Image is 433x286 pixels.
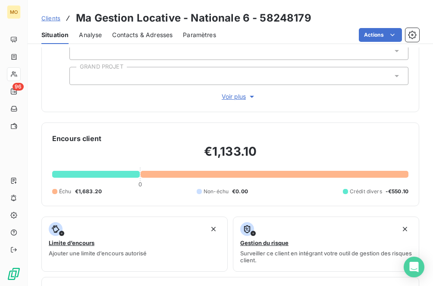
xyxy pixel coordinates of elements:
[75,188,102,195] span: €1,683.20
[233,217,419,272] button: Gestion du risqueSurveiller ce client en intégrant votre outil de gestion des risques client.
[240,250,412,264] span: Surveiller ce client en intégrant votre outil de gestion des risques client.
[77,47,84,55] input: Ajouter une valeur
[232,188,248,195] span: €0.00
[240,239,289,246] span: Gestion du risque
[7,5,21,19] div: MO
[77,72,84,80] input: Ajouter une valeur
[359,28,402,42] button: Actions
[41,31,69,39] span: Situation
[7,85,20,98] a: 96
[112,31,173,39] span: Contacts & Adresses
[41,217,228,272] button: Limite d’encoursAjouter une limite d’encours autorisé
[41,15,60,22] span: Clients
[49,239,94,246] span: Limite d’encours
[404,257,424,277] div: Open Intercom Messenger
[52,133,101,144] h6: Encours client
[7,267,21,281] img: Logo LeanPay
[350,188,382,195] span: Crédit divers
[59,188,72,195] span: Échu
[386,188,408,195] span: -€550.10
[52,144,408,168] h2: €1,133.10
[69,92,408,101] button: Voir plus
[49,250,147,257] span: Ajouter une limite d’encours autorisé
[222,92,256,101] span: Voir plus
[183,31,216,39] span: Paramètres
[79,31,102,39] span: Analyse
[138,181,142,188] span: 0
[76,10,311,26] h3: Ma Gestion Locative - Nationale 6 - 58248179
[41,14,60,22] a: Clients
[204,188,229,195] span: Non-échu
[13,83,24,91] span: 96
